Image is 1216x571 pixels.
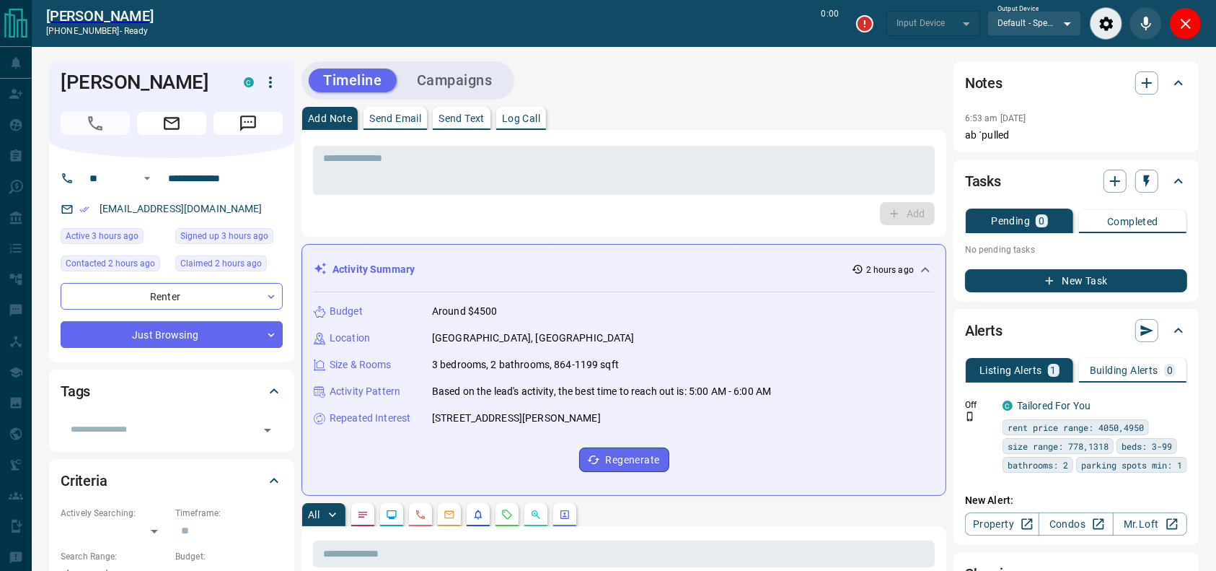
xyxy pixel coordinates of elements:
p: Add Note [308,113,352,123]
p: [PHONE_NUMBER] - [46,25,154,38]
p: Send Email [369,113,421,123]
span: beds: 3-99 [1122,439,1172,453]
button: Open [257,420,278,440]
p: [STREET_ADDRESS][PERSON_NAME] [432,411,601,426]
a: Tailored For You [1017,400,1091,411]
h1: [PERSON_NAME] [61,71,222,94]
p: Search Range: [61,550,168,563]
h2: Alerts [965,319,1003,342]
p: 0 [1167,365,1173,375]
span: size range: 778,1318 [1008,439,1109,453]
a: Mr.Loft [1113,513,1187,536]
div: Wed Aug 13 2025 [175,228,283,248]
p: Send Text [439,113,485,123]
svg: Notes [357,509,369,520]
span: ready [124,26,149,36]
h2: Criteria [61,469,107,492]
p: Activity Pattern [330,384,400,399]
svg: Lead Browsing Activity [386,509,397,520]
svg: Emails [444,509,455,520]
p: 3 bedrooms, 2 bathrooms, 864-1199 sqft [432,357,619,372]
p: Timeframe: [175,507,283,520]
label: Output Device [997,4,1039,14]
p: Completed [1107,217,1158,227]
span: Email [137,112,206,135]
button: Campaigns [402,69,507,92]
p: Size & Rooms [330,357,392,372]
h2: Tags [61,380,90,403]
div: Tasks [965,164,1187,199]
div: condos.ca [1003,401,1013,411]
p: New Alert: [965,493,1187,508]
p: 2 hours ago [866,263,914,276]
svg: Opportunities [530,509,542,520]
svg: Calls [415,509,426,520]
div: Notes [965,66,1187,100]
button: Regenerate [579,448,669,472]
p: Budget: [175,550,283,563]
button: Open [138,170,156,187]
div: Criteria [61,463,283,498]
p: Activity Summary [332,262,415,277]
span: parking spots min: 1 [1081,458,1182,472]
svg: Agent Actions [559,509,570,520]
p: Log Call [502,113,540,123]
a: [EMAIL_ADDRESS][DOMAIN_NAME] [100,203,263,214]
p: Pending [991,216,1030,226]
div: Mute [1129,7,1162,40]
div: Audio Settings [1090,7,1122,40]
p: All [308,510,320,520]
span: Claimed 2 hours ago [180,256,262,271]
svg: Push Notification Only [965,411,975,422]
p: Repeated Interest [330,411,410,426]
div: Activity Summary2 hours ago [314,256,934,283]
div: Just Browsing [61,321,283,348]
div: Wed Aug 13 2025 [61,228,168,248]
p: Listing Alerts [979,365,1042,375]
p: No pending tasks [965,239,1187,261]
div: Renter [61,283,283,310]
p: 0 [1039,216,1044,226]
div: Alerts [965,313,1187,348]
a: Property [965,513,1039,536]
span: Contacted 2 hours ago [66,256,155,271]
div: condos.ca [244,77,254,87]
span: Message [213,112,283,135]
button: Timeline [309,69,397,92]
h2: Notes [965,71,1003,95]
div: Wed Aug 13 2025 [175,256,283,276]
div: Wed Aug 13 2025 [61,256,168,276]
p: [GEOGRAPHIC_DATA], [GEOGRAPHIC_DATA] [432,331,635,346]
svg: Listing Alerts [472,509,484,520]
p: Building Alerts [1090,365,1158,375]
div: Tags [61,374,283,409]
p: Around $4500 [432,304,498,319]
svg: Requests [501,509,513,520]
a: [PERSON_NAME] [46,7,154,25]
h2: Tasks [965,170,1001,193]
p: 1 [1051,365,1057,375]
p: ab ´pulled [965,128,1187,143]
span: Call [61,112,130,135]
button: New Task [965,269,1187,292]
p: Budget [330,304,363,319]
p: 6:53 am [DATE] [965,113,1026,123]
span: bathrooms: 2 [1008,458,1068,472]
span: rent price range: 4050,4950 [1008,420,1144,435]
p: Based on the lead's activity, the best time to reach out is: 5:00 AM - 6:00 AM [432,384,771,399]
p: Off [965,398,994,411]
div: Close [1169,7,1202,40]
span: Active 3 hours ago [66,229,138,243]
p: 0:00 [821,7,839,40]
p: Location [330,331,370,346]
div: Default - Speakers (JieLi BR17) [987,11,1081,35]
svg: Email Verified [79,204,89,214]
p: Actively Searching: [61,507,168,520]
span: Signed up 3 hours ago [180,229,268,243]
a: Condos [1039,513,1113,536]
